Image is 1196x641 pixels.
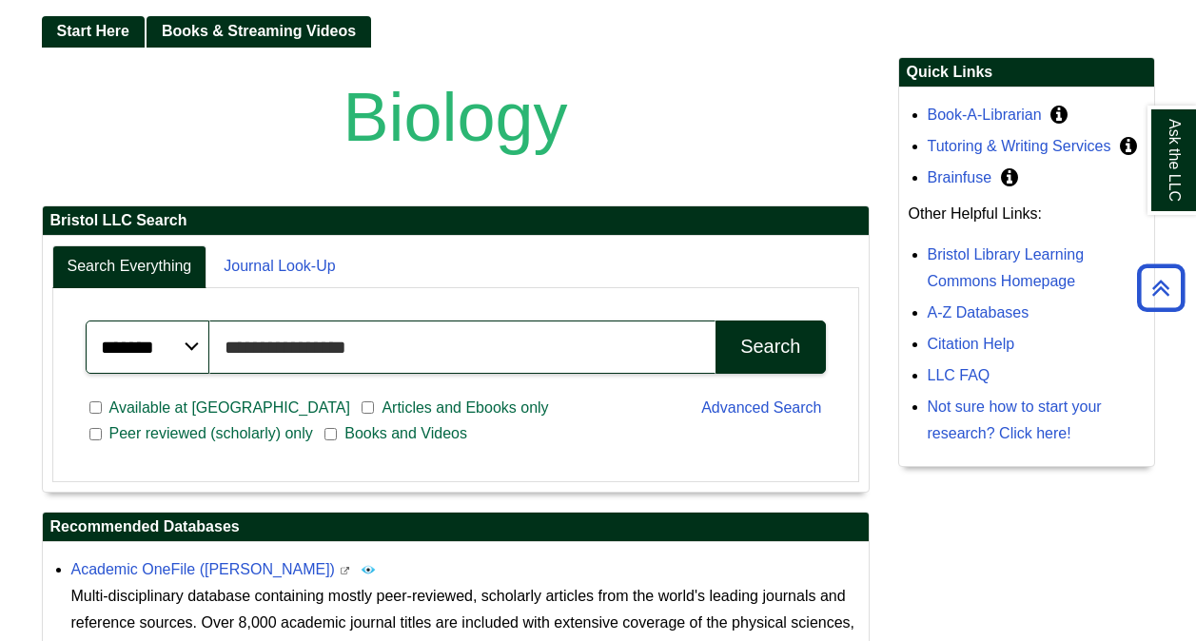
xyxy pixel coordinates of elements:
[208,245,350,288] a: Journal Look-Up
[928,169,992,185] a: Brainfuse
[43,513,869,542] h2: Recommended Databases
[89,426,102,443] input: Peer reviewed (scholarly) only
[716,320,825,374] button: Search
[928,304,1029,320] a: A-Z Databases
[43,206,869,236] h2: Bristol LLC Search
[52,245,207,288] a: Search Everything
[928,398,1102,441] a: Not sure how to start your research? Click here!
[374,397,556,419] span: Articles and Ebooks only
[362,399,374,417] input: Articles and Ebooks only
[324,426,337,443] input: Books and Videos
[928,246,1085,289] a: Bristol Library Learning Commons Homepage
[928,107,1042,123] a: Book-A-Librarian
[102,422,321,445] span: Peer reviewed (scholarly) only
[57,23,129,39] span: Start Here
[928,336,1015,352] a: Citation Help
[339,567,350,575] i: This link opens in a new window
[102,397,358,419] span: Available at [GEOGRAPHIC_DATA]
[701,399,821,416] a: Advanced Search
[337,422,475,445] span: Books and Videos
[162,23,356,39] span: Books & Streaming Videos
[928,367,990,383] a: LLC FAQ
[42,14,1155,47] div: Guide Pages
[343,79,567,155] span: Biology
[740,336,800,358] div: Search
[928,138,1111,154] a: Tutoring & Writing Services
[147,16,371,48] a: Books & Streaming Videos
[1130,275,1191,301] a: Back to Top
[89,399,102,417] input: Available at [GEOGRAPHIC_DATA]
[42,16,145,48] a: Start Here
[899,58,1154,87] h2: Quick Links
[71,561,335,577] a: Academic OneFile ([PERSON_NAME])
[361,562,376,577] img: Peer Reviewed
[909,201,1145,227] p: Other Helpful Links:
